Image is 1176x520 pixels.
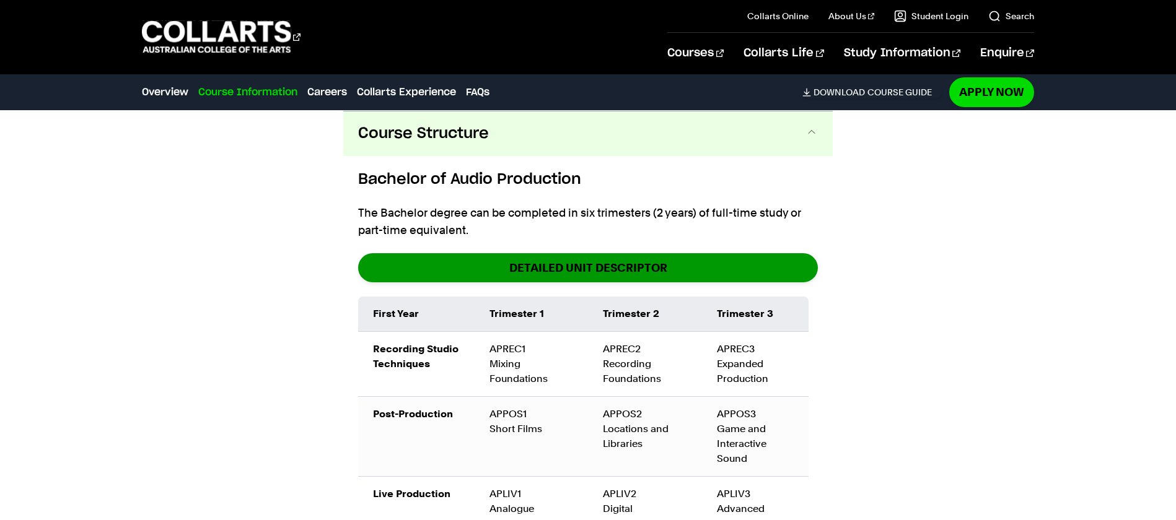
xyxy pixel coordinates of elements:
[588,297,702,332] td: Trimester 2
[603,407,687,451] div: APPOS2 Locations and Libraries
[475,297,589,332] td: Trimester 1
[466,85,489,100] a: FAQs
[142,19,301,54] div: Go to homepage
[373,408,453,420] strong: Post-Production
[949,77,1034,106] a: Apply Now
[717,407,794,466] div: APPOS3 Game and Interactive Sound
[667,33,724,74] a: Courses
[373,488,450,500] strong: Live Production
[988,10,1034,22] a: Search
[358,204,818,239] p: The Bachelor degree can be completed in six trimesters (2 years) of full-time study or part-time ...
[198,85,297,100] a: Course Information
[747,10,809,22] a: Collarts Online
[307,85,347,100] a: Careers
[588,331,702,396] td: APREC2 Recording Foundations
[475,331,589,396] td: APREC1 Mixing Foundations
[894,10,968,22] a: Student Login
[980,33,1034,74] a: Enquire
[814,87,865,98] span: Download
[489,407,574,436] div: APPOS1 Short Films
[828,10,874,22] a: About Us
[802,87,942,98] a: DownloadCourse Guide
[358,168,818,191] h6: Bachelor of Audio Production
[844,33,960,74] a: Study Information
[702,331,809,396] td: APREC3 Expanded Production
[358,297,475,332] td: First Year
[357,85,456,100] a: Collarts Experience
[744,33,823,74] a: Collarts Life
[358,124,489,144] span: Course Structure
[142,85,188,100] a: Overview
[373,343,459,370] strong: Recording Studio Techniques
[343,111,833,156] button: Course Structure
[702,297,809,332] td: Trimester 3
[358,253,818,282] a: DETAILED UNIT DESCRIPTOR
